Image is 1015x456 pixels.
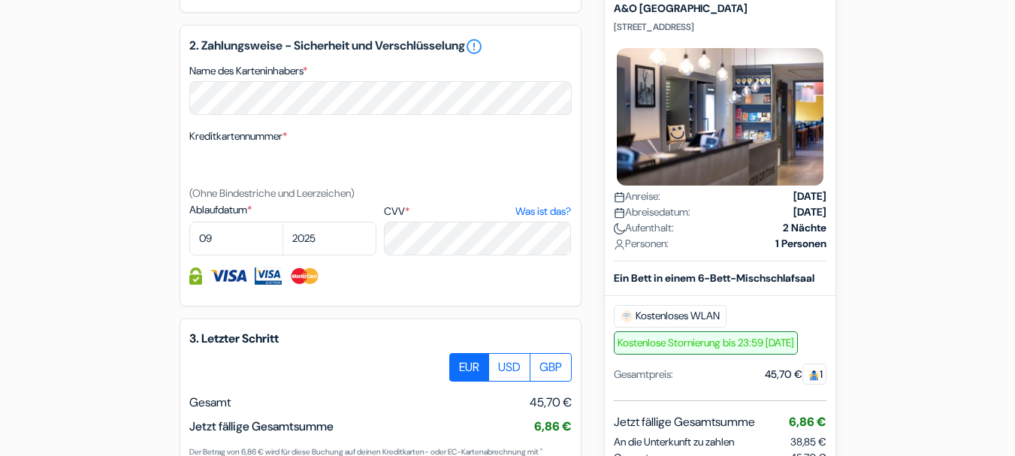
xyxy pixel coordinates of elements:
[255,267,282,285] img: Visa Electron
[614,220,674,236] span: Aufenthalt:
[189,38,572,56] h5: 2. Zahlungsweise - Sicherheit und Verschlüsselung
[450,353,572,382] div: Basic radio toggle button group
[793,204,826,220] strong: [DATE]
[614,367,673,382] div: Gesamtpreis:
[614,434,734,450] span: An die Unterkunft zu zahlen
[790,435,826,448] span: 38,85 €
[614,331,798,355] span: Kostenlose Stornierung bis 23:59 [DATE]
[189,186,355,200] small: (Ohne Bindestriche und Leerzeichen)
[530,353,572,382] label: GBP
[189,128,287,144] label: Kreditkartennummer
[189,331,572,346] h5: 3. Letzter Schritt
[465,38,483,56] a: error_outline
[189,418,334,434] span: Jetzt fällige Gesamtsumme
[210,267,247,285] img: Visa
[189,267,202,285] img: Kreditkarteninformationen sind vollständig verschlüsselt und gesichert
[534,418,572,434] span: 6,86 €
[289,267,320,285] img: Master Card
[189,394,231,410] span: Gesamt
[783,220,826,236] strong: 2 Nächte
[614,413,755,431] span: Jetzt fällige Gesamtsumme
[189,63,307,79] label: Name des Karteninhabers
[614,223,625,234] img: moon.svg
[614,271,814,285] b: Ein Bett in einem 6-Bett-Mischschlafsaal
[793,189,826,204] strong: [DATE]
[614,236,669,252] span: Personen:
[614,192,625,203] img: calendar.svg
[515,204,571,219] a: Was ist das?
[189,202,376,218] label: Ablaufdatum
[614,3,826,16] h5: A&O [GEOGRAPHIC_DATA]
[614,21,826,33] p: [STREET_ADDRESS]
[614,204,690,220] span: Abreisedatum:
[789,414,826,430] span: 6,86 €
[449,353,489,382] label: EUR
[802,364,826,385] span: 1
[614,305,727,328] span: Kostenloses WLAN
[765,367,826,382] div: 45,70 €
[614,207,625,219] img: calendar.svg
[488,353,530,382] label: USD
[775,236,826,252] strong: 1 Personen
[384,204,571,219] label: CVV
[614,189,660,204] span: Anreise:
[621,310,633,322] img: free_wifi.svg
[808,370,820,381] img: guest.svg
[530,394,572,412] span: 45,70 €
[614,239,625,250] img: user_icon.svg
